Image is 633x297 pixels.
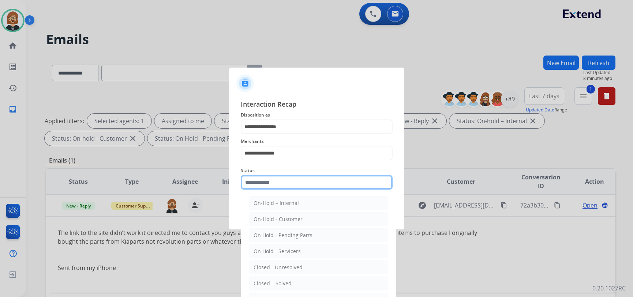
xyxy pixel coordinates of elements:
div: Closed – Solved [254,280,292,287]
div: On-Hold – Internal [254,199,299,207]
span: Merchants [241,137,393,146]
img: contactIcon [236,75,254,92]
div: On Hold - Pending Parts [254,232,312,239]
div: On-Hold - Customer [254,216,303,223]
span: Interaction Recap [241,99,393,111]
span: Disposition as [241,111,393,119]
div: Closed - Unresolved [254,264,303,271]
p: 0.20.1027RC [592,284,626,293]
span: Status [241,166,393,175]
div: On Hold - Servicers [254,248,301,255]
